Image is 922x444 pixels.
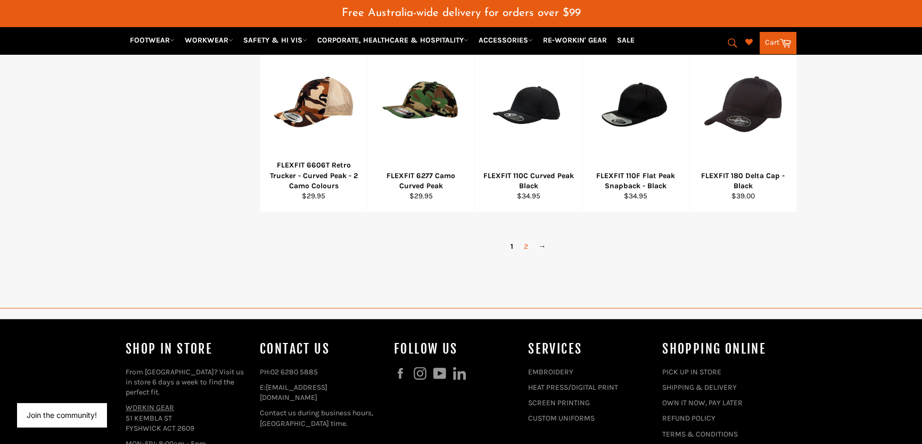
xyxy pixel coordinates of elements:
[662,398,743,407] a: OWN IT NOW, PAY LATER
[662,430,738,439] a: TERMS & CONDITIONS
[662,383,737,392] a: SHIPPING & DELIVERY
[260,367,383,377] p: PH:
[613,31,639,49] a: SALE
[126,367,249,398] p: From [GEOGRAPHIC_DATA]? Visit us in store 6 days a week to find the perfect fit.
[260,340,383,358] h4: Contact Us
[528,414,595,423] a: CUSTOM UNIFORMS
[662,414,715,423] a: REFUND POLICY
[126,403,174,412] a: WORKIN GEAR
[27,411,97,420] button: Join the community!
[518,239,533,254] a: 2
[505,239,518,254] span: 1
[126,403,249,433] p: 51 KEMBLA ST FYSHWICK ACT 2609
[270,367,318,376] a: 02 6280 5885
[528,340,652,358] h4: services
[126,340,249,358] h4: Shop In Store
[528,398,590,407] a: SCREEN PRINTING
[528,383,618,392] a: HEAT PRESS/DIGITAL PRINT
[689,28,796,212] a: FLEXFIT 180 Delta Cap - BlackFLEXFIT 180 Delta Cap - Black$39.00
[662,340,786,358] h4: SHOPPING ONLINE
[474,28,582,212] a: FLEXFIT 110C Curved Peak BlackFLEXFIT 110C Curved Peak Black$34.95
[582,28,689,212] a: FLEXFIT 110F Flat Peak Snapback - BlackFLEXFIT 110F Flat Peak Snapback - Black$34.95
[760,32,796,54] a: Cart
[589,171,682,191] div: FLEXFIT 110F Flat Peak Snapback - Black
[367,28,475,212] a: FLEXFIT 6277 Camo Curved PeakFLEXFIT 6277 Camo Curved Peak$29.95
[342,7,581,19] span: Free Australia-wide delivery for orders over $99
[696,171,790,191] div: FLEXFIT 180 Delta Cap - Black
[474,31,537,49] a: ACCESSORIES
[313,31,473,49] a: CORPORATE, HEALTHCARE & HOSPITALITY
[482,171,575,191] div: FLEXFIT 110C Curved Peak Black
[533,239,551,254] a: →
[394,340,517,358] h4: Follow us
[260,382,383,403] p: E:
[260,28,367,212] a: FLEXFIT 6606T Retro Trucker - Curved Peak - 2 Camo ColoursFLEXFIT 6606T Retro Trucker - Curved Pe...
[662,367,721,376] a: PICK UP IN STORE
[260,383,327,402] a: [EMAIL_ADDRESS][DOMAIN_NAME]
[180,31,237,49] a: WORKWEAR
[528,367,573,376] a: EMBROIDERY
[374,171,468,191] div: FLEXFIT 6277 Camo Curved Peak
[126,31,179,49] a: FOOTWEAR
[267,160,361,191] div: FLEXFIT 6606T Retro Trucker - Curved Peak - 2 Camo Colours
[239,31,311,49] a: SAFETY & HI VIS
[260,408,383,429] p: Contact us during business hours, [GEOGRAPHIC_DATA] time.
[539,31,611,49] a: RE-WORKIN' GEAR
